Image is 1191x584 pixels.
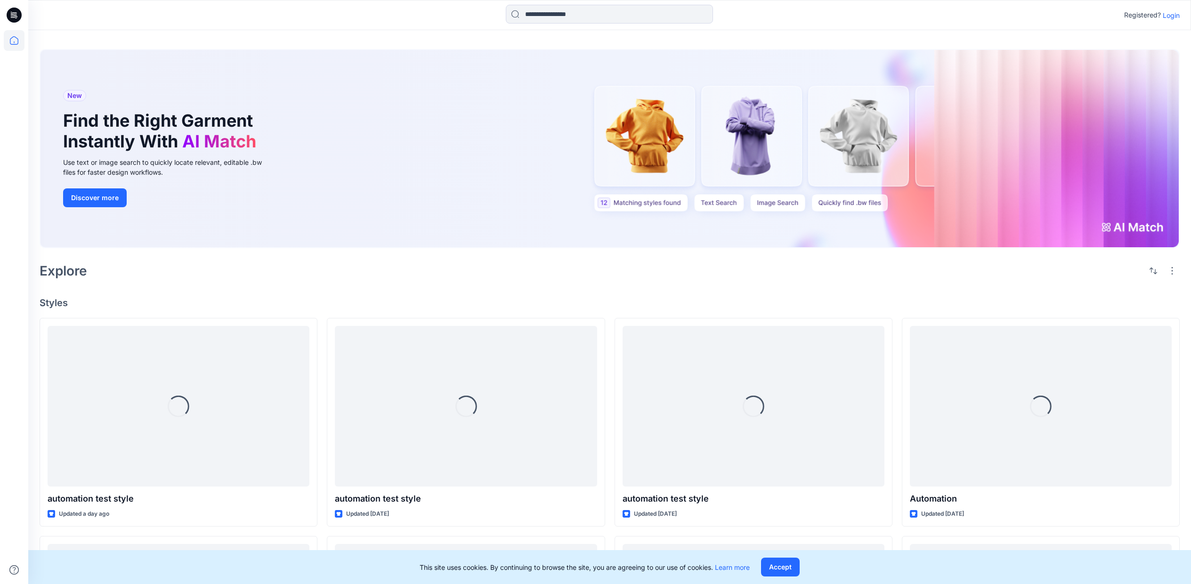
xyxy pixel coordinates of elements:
[634,509,677,519] p: Updated [DATE]
[910,492,1172,505] p: Automation
[761,558,800,576] button: Accept
[40,263,87,278] h2: Explore
[40,297,1180,308] h4: Styles
[59,509,109,519] p: Updated a day ago
[1124,9,1161,21] p: Registered?
[1163,10,1180,20] p: Login
[715,563,750,571] a: Learn more
[335,492,597,505] p: automation test style
[63,188,127,207] button: Discover more
[67,90,82,101] span: New
[420,562,750,572] p: This site uses cookies. By continuing to browse the site, you are agreeing to our use of cookies.
[63,157,275,177] div: Use text or image search to quickly locate relevant, editable .bw files for faster design workflows.
[63,111,261,151] h1: Find the Right Garment Instantly With
[182,131,256,152] span: AI Match
[921,509,964,519] p: Updated [DATE]
[48,492,309,505] p: automation test style
[346,509,389,519] p: Updated [DATE]
[623,492,884,505] p: automation test style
